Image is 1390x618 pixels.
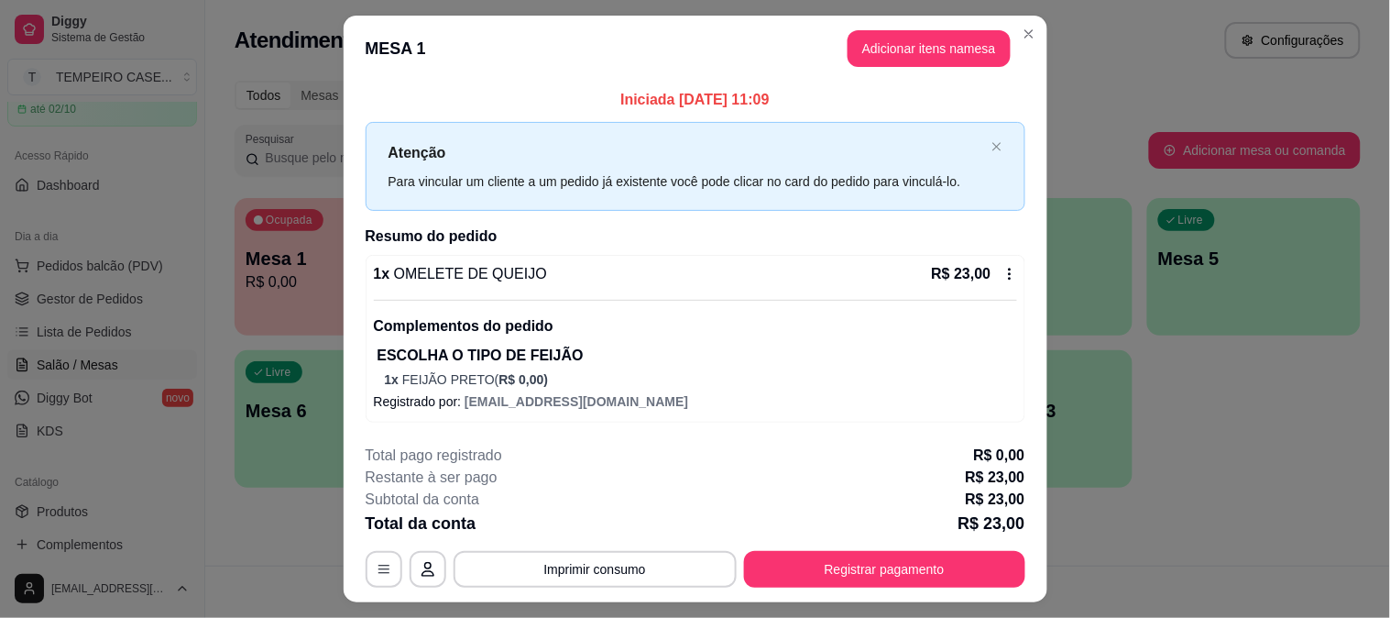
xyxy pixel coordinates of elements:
[966,467,1025,489] p: R$ 23,00
[454,551,737,588] button: Imprimir consumo
[374,263,547,285] p: 1 x
[374,392,1017,411] p: Registrado por:
[958,511,1024,536] p: R$ 23,00
[366,467,498,489] p: Restante à ser pago
[744,551,1025,588] button: Registrar pagamento
[344,16,1047,82] header: MESA 1
[385,372,402,387] span: 1 x
[389,266,547,281] span: OMELETE DE QUEIJO
[966,489,1025,511] p: R$ 23,00
[848,30,1011,67] button: Adicionar itens namesa
[374,315,1017,337] p: Complementos do pedido
[465,394,688,409] span: [EMAIL_ADDRESS][DOMAIN_NAME]
[385,370,1017,389] p: FEIJÃO PRETO (
[499,372,549,387] span: R$ 0,00 )
[366,226,1025,248] h2: Resumo do pedido
[366,89,1025,111] p: Iniciada [DATE] 11:09
[366,489,480,511] p: Subtotal da conta
[1014,19,1044,49] button: Close
[389,171,984,192] div: Para vincular um cliente a um pedido já existente você pode clicar no card do pedido para vinculá...
[991,141,1002,153] button: close
[389,141,984,164] p: Atenção
[378,345,1017,367] p: ESCOLHA O TIPO DE FEIJÃO
[366,445,502,467] p: Total pago registrado
[991,141,1002,152] span: close
[932,263,991,285] p: R$ 23,00
[973,445,1024,467] p: R$ 0,00
[366,511,476,536] p: Total da conta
